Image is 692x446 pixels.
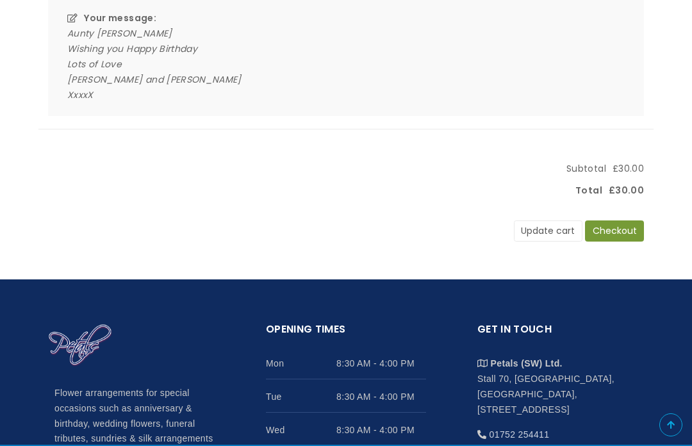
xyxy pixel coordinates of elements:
a: 01752 254411 [490,429,550,440]
button: Checkout [585,220,644,242]
span: £30.00 [613,161,644,177]
img: Home [48,324,112,367]
li: Tue [266,379,426,413]
span: Subtotal [560,161,613,177]
span: £30.00 [609,183,644,199]
strong: Petals (SW) Ltd. [491,358,563,368]
li: Stall 70, [GEOGRAPHIC_DATA], [GEOGRAPHIC_DATA], [STREET_ADDRESS] [477,346,638,417]
span: 8:30 AM - 4:00 PM [336,389,426,404]
div: Aunty [PERSON_NAME] Wishing you Happy Birthday Lots of Love [PERSON_NAME] and [PERSON_NAME] XxxxX [67,26,625,103]
li: Wed [266,413,426,446]
span: Total [569,183,609,199]
h2: Get in touch [477,321,638,346]
span: 8:30 AM - 4:00 PM [336,356,426,371]
strong: Your message: [84,12,156,24]
h2: Opening Times [266,321,426,346]
button: Update cart [514,220,582,242]
span: 8:30 AM - 4:00 PM [336,422,426,438]
li: Mon [266,346,426,379]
